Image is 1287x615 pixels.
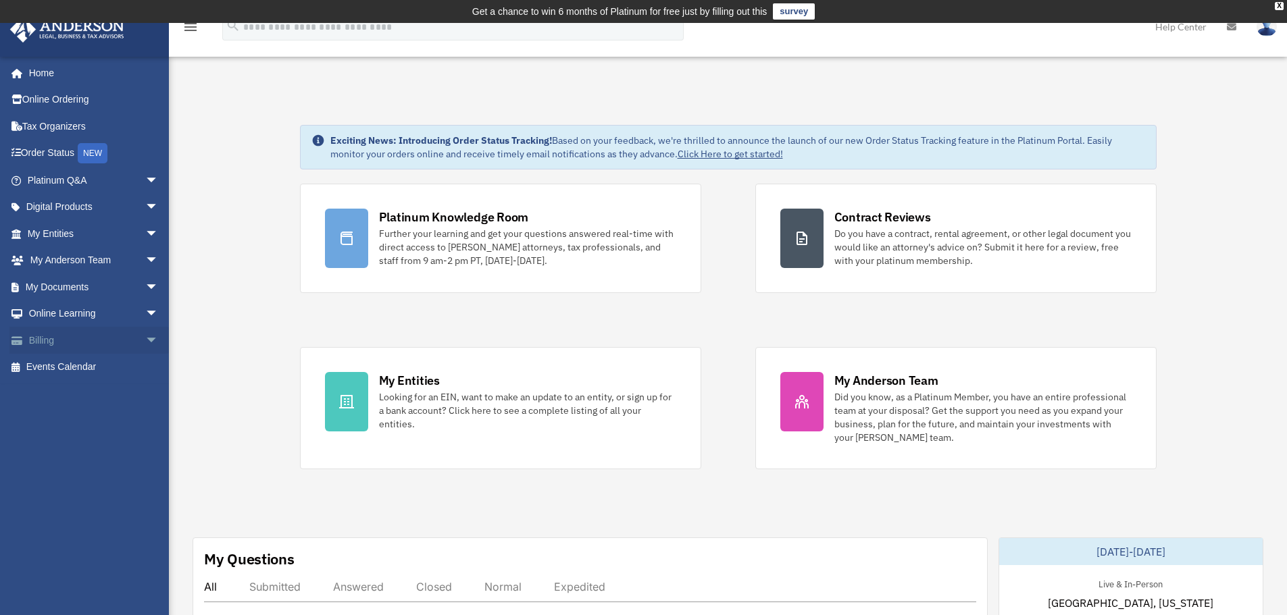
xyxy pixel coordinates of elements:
[9,220,179,247] a: My Entitiesarrow_drop_down
[678,148,783,160] a: Click Here to get started!
[379,227,676,267] div: Further your learning and get your questions answered real-time with direct access to [PERSON_NAM...
[145,167,172,194] span: arrow_drop_down
[9,113,179,140] a: Tax Organizers
[9,167,179,194] a: Platinum Q&Aarrow_drop_down
[330,134,552,146] strong: Exciting News: Introducing Order Status Tracking!
[330,134,1145,161] div: Based on your feedback, we're thrilled to announce the launch of our new Order Status Tracking fe...
[9,247,179,274] a: My Anderson Teamarrow_drop_down
[834,227,1132,267] div: Do you have a contract, rental agreement, or other legal document you would like an attorney's ad...
[204,549,295,569] div: My Questions
[204,580,217,593] div: All
[145,300,172,328] span: arrow_drop_down
[145,247,172,275] span: arrow_drop_down
[145,194,172,221] span: arrow_drop_down
[145,327,172,354] span: arrow_drop_down
[9,354,179,381] a: Events Calendar
[834,390,1132,444] div: Did you know, as a Platinum Member, you have an entire professional team at your disposal? Get th...
[226,18,241,33] i: search
[249,580,301,593] div: Submitted
[300,184,701,293] a: Platinum Knowledge Room Further your learning and get your questions answered real-time with dire...
[379,209,529,225] div: Platinum Knowledge Room
[9,300,179,327] a: Online Learningarrow_drop_down
[755,347,1157,469] a: My Anderson Team Did you know, as a Platinum Member, you have an entire professional team at your...
[834,372,938,389] div: My Anderson Team
[1275,2,1284,10] div: close
[834,209,931,225] div: Contract Reviews
[9,140,179,167] a: Order StatusNEW
[182,24,199,35] a: menu
[6,16,128,43] img: Anderson Advisors Platinum Portal
[9,273,179,300] a: My Documentsarrow_drop_down
[379,390,676,431] div: Looking for an EIN, want to make an update to an entity, or sign up for a bank account? Click her...
[9,327,179,354] a: Billingarrow_drop_down
[484,580,522,593] div: Normal
[755,184,1157,293] a: Contract Reviews Do you have a contract, rental agreement, or other legal document you would like...
[999,538,1263,565] div: [DATE]-[DATE]
[773,3,815,20] a: survey
[145,273,172,301] span: arrow_drop_down
[472,3,767,20] div: Get a chance to win 6 months of Platinum for free just by filling out this
[9,86,179,113] a: Online Ordering
[9,59,172,86] a: Home
[333,580,384,593] div: Answered
[78,143,107,163] div: NEW
[9,194,179,221] a: Digital Productsarrow_drop_down
[300,347,701,469] a: My Entities Looking for an EIN, want to make an update to an entity, or sign up for a bank accoun...
[182,19,199,35] i: menu
[554,580,605,593] div: Expedited
[1257,17,1277,36] img: User Pic
[1088,576,1174,590] div: Live & In-Person
[416,580,452,593] div: Closed
[379,372,440,389] div: My Entities
[1048,595,1213,611] span: [GEOGRAPHIC_DATA], [US_STATE]
[145,220,172,248] span: arrow_drop_down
